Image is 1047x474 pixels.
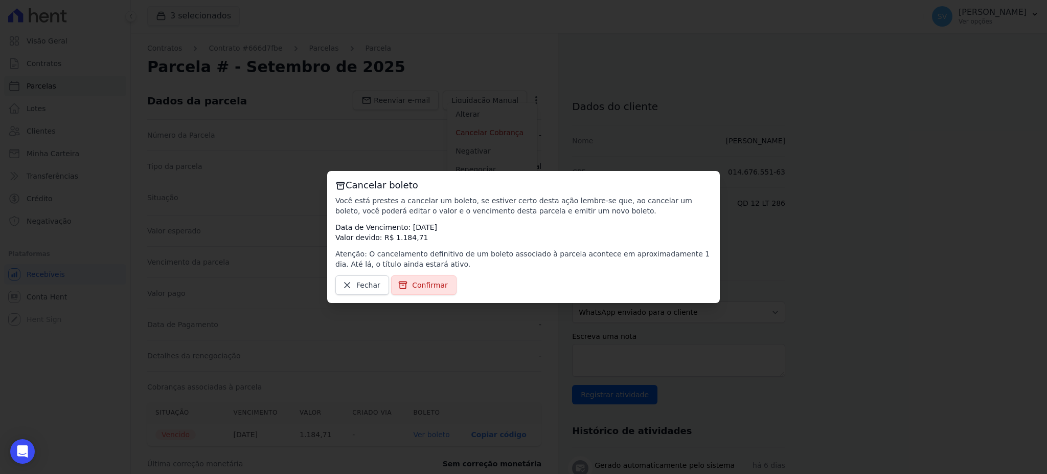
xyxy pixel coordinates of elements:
[335,196,712,216] p: Você está prestes a cancelar um boleto, se estiver certo desta ação lembre-se que, ao cancelar um...
[335,275,389,295] a: Fechar
[10,439,35,464] div: Open Intercom Messenger
[356,280,380,290] span: Fechar
[391,275,457,295] a: Confirmar
[412,280,448,290] span: Confirmar
[335,249,712,269] p: Atenção: O cancelamento definitivo de um boleto associado à parcela acontece em aproximadamente 1...
[335,222,712,243] p: Data de Vencimento: [DATE] Valor devido: R$ 1.184,71
[335,179,712,191] h3: Cancelar boleto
